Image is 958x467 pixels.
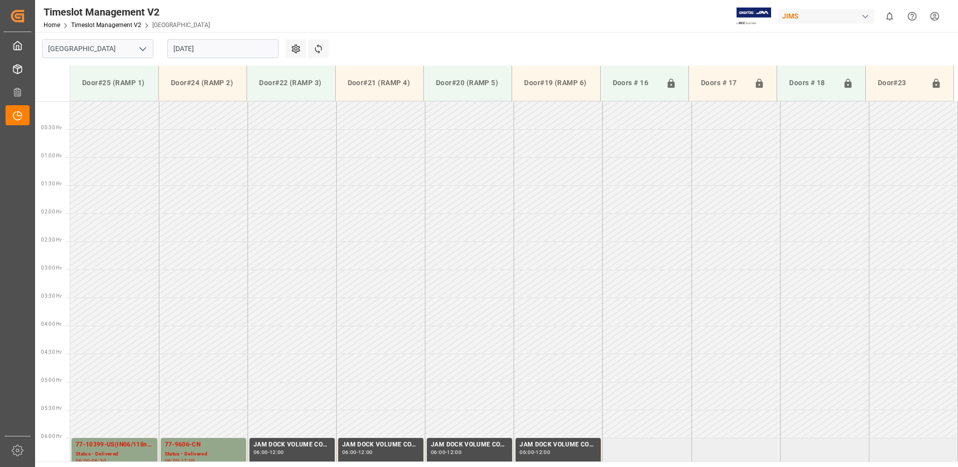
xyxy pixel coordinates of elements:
div: 77-9606-CN [165,440,242,450]
span: 03:30 Hr [41,293,62,299]
div: 06:30 [92,458,106,463]
div: - [90,458,92,463]
img: Exertis%20JAM%20-%20Email%20Logo.jpg_1722504956.jpg [737,8,771,25]
div: Timeslot Management V2 [44,5,210,20]
span: 04:00 Hr [41,321,62,327]
a: Timeslot Management V2 [71,22,141,29]
div: Status - Delivered [165,450,242,458]
div: Door#22 (RAMP 3) [255,74,327,92]
div: Doors # 17 [697,74,750,93]
div: JAM DOCK VOLUME CONTROL [520,440,597,450]
div: 12:00 [270,450,284,454]
div: 06:00 [165,458,179,463]
div: Door#19 (RAMP 6) [520,74,592,92]
span: 03:00 Hr [41,265,62,271]
button: open menu [135,41,150,57]
div: - [357,450,358,454]
span: 05:00 Hr [41,377,62,383]
button: Help Center [901,5,923,28]
div: 06:00 [76,458,90,463]
span: 05:30 Hr [41,405,62,411]
div: 12:00 [447,450,461,454]
div: Doors # 16 [609,74,662,93]
input: Type to search/select [42,39,153,58]
div: 12:00 [358,450,373,454]
div: Status - Delivered [76,450,153,458]
span: 02:30 Hr [41,237,62,243]
div: 12:00 [181,458,195,463]
div: 77-10399-US(IN06/11lines) [76,440,153,450]
button: show 0 new notifications [878,5,901,28]
div: Doors # 18 [785,74,838,93]
div: - [179,458,180,463]
div: 06:00 [520,450,534,454]
span: 01:30 Hr [41,181,62,186]
span: 02:00 Hr [41,209,62,214]
div: 06:00 [254,450,268,454]
span: 04:30 Hr [41,349,62,355]
div: Door#20 (RAMP 5) [432,74,504,92]
div: Door#25 (RAMP 1) [78,74,150,92]
input: DD.MM.YYYY [167,39,279,58]
div: Door#23 [874,74,927,93]
div: 12:00 [536,450,550,454]
div: Door#21 (RAMP 4) [344,74,415,92]
div: - [268,450,270,454]
div: Door#24 (RAMP 2) [167,74,238,92]
span: 00:30 Hr [41,125,62,130]
span: 06:00 Hr [41,433,62,439]
div: JAM DOCK VOLUME CONTROL [431,440,508,450]
div: - [445,450,447,454]
div: 06:00 [342,450,357,454]
div: - [534,450,536,454]
a: Home [44,22,60,29]
div: JIMS [778,9,874,24]
span: 01:00 Hr [41,153,62,158]
div: JAM DOCK VOLUME CONTROL [254,440,331,450]
button: JIMS [778,7,878,26]
div: 06:00 [431,450,445,454]
div: JAM DOCK VOLUME CONTROL [342,440,419,450]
